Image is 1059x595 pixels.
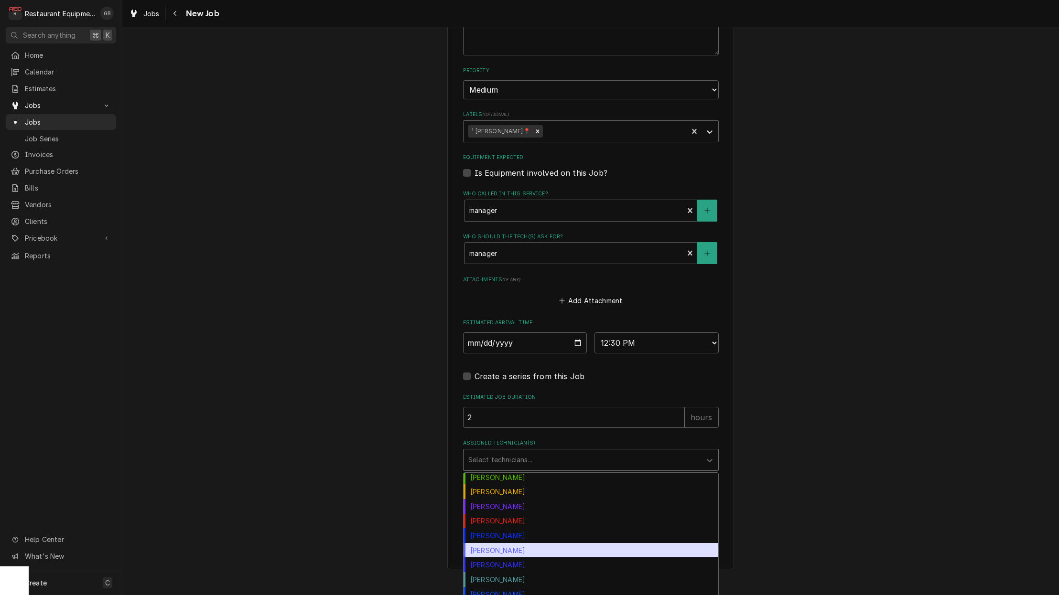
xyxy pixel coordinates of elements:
[25,84,111,94] span: Estimates
[684,407,719,428] div: hours
[6,114,116,130] a: Jobs
[25,9,95,19] div: Restaurant Equipment Diagnostics
[6,248,116,264] a: Reports
[6,64,116,80] a: Calendar
[6,230,116,246] a: Go to Pricebook
[475,167,607,179] label: Is Equipment involved on this Job?
[463,190,719,221] div: Who called in this service?
[23,30,76,40] span: Search anything
[475,371,585,382] label: Create a series from this Job
[25,200,111,210] span: Vendors
[532,125,543,138] div: Remove ¹ Beckley📍
[6,163,116,179] a: Purchase Orders
[143,9,160,19] span: Jobs
[704,250,710,257] svg: Create New Contact
[25,50,111,60] span: Home
[125,6,163,21] a: Jobs
[463,439,719,447] label: Assigned Technician(s)
[25,134,111,144] span: Job Series
[6,27,116,43] button: Search anything⌘K
[100,7,114,20] div: GB
[464,557,718,572] div: [PERSON_NAME]
[463,319,719,353] div: Estimated Arrival Time
[6,531,116,547] a: Go to Help Center
[468,125,532,138] div: ¹ [PERSON_NAME]📍
[100,7,114,20] div: Gary Beaver's Avatar
[502,277,520,282] span: ( if any )
[464,572,718,587] div: [PERSON_NAME]
[9,7,22,20] div: R
[6,81,116,96] a: Estimates
[92,30,99,40] span: ⌘
[6,147,116,162] a: Invoices
[482,112,509,117] span: ( optional )
[25,534,110,544] span: Help Center
[463,154,719,178] div: Equipment Expected
[25,67,111,77] span: Calendar
[463,111,719,142] div: Labels
[463,393,719,427] div: Estimated Job Duration
[464,484,718,499] div: [PERSON_NAME]
[463,439,719,470] div: Assigned Technician(s)
[25,100,97,110] span: Jobs
[557,294,624,308] button: Add Attachment
[168,6,183,21] button: Navigate back
[25,117,111,127] span: Jobs
[463,233,719,264] div: Who should the tech(s) ask for?
[25,579,47,587] span: Create
[704,207,710,214] svg: Create New Contact
[594,332,719,353] select: Time Select
[464,514,718,529] div: [PERSON_NAME]
[464,528,718,543] div: [PERSON_NAME]
[9,7,22,20] div: Restaurant Equipment Diagnostics's Avatar
[463,276,719,308] div: Attachments
[183,7,219,20] span: New Job
[25,233,97,243] span: Pricebook
[25,251,111,261] span: Reports
[463,332,587,353] input: Date
[25,216,111,226] span: Clients
[25,149,111,159] span: Invoices
[6,197,116,212] a: Vendors
[697,200,717,222] button: Create New Contact
[463,393,719,401] label: Estimated Job Duration
[464,543,718,558] div: [PERSON_NAME]
[6,180,116,196] a: Bills
[463,319,719,327] label: Estimated Arrival Time
[6,97,116,113] a: Go to Jobs
[463,67,719,99] div: Priority
[697,242,717,264] button: Create New Contact
[463,233,719,241] label: Who should the tech(s) ask for?
[463,111,719,118] label: Labels
[25,551,110,561] span: What's New
[463,276,719,284] label: Attachments
[463,154,719,161] label: Equipment Expected
[464,470,718,485] div: [PERSON_NAME]
[463,67,719,74] label: Priority
[25,183,111,193] span: Bills
[105,578,110,588] span: C
[106,30,110,40] span: K
[25,166,111,176] span: Purchase Orders
[6,131,116,147] a: Job Series
[6,548,116,564] a: Go to What's New
[463,12,719,55] textarea: $750
[463,190,719,198] label: Who called in this service?
[6,213,116,229] a: Clients
[6,47,116,63] a: Home
[464,499,718,514] div: [PERSON_NAME]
